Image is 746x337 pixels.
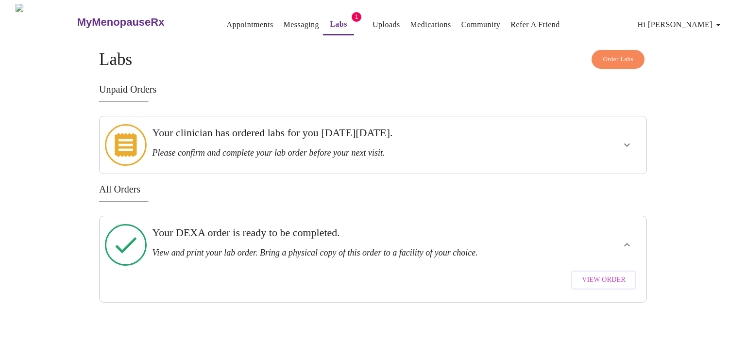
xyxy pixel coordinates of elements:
button: show more [615,233,639,257]
h3: Unpaid Orders [99,84,647,95]
a: Uploads [373,18,400,32]
button: show more [615,133,639,157]
a: Messaging [284,18,319,32]
button: Messaging [280,15,323,34]
button: Medications [407,15,455,34]
a: Labs [330,17,347,31]
img: MyMenopauseRx Logo [16,4,76,40]
a: Appointments [226,18,273,32]
h3: View and print your lab order. Bring a physical copy of this order to a facility of your choice. [152,248,541,258]
a: Refer a Friend [510,18,560,32]
span: View Order [582,274,626,286]
h3: Your clinician has ordered labs for you [DATE][DATE]. [152,127,541,139]
button: View Order [571,271,636,289]
h4: Labs [99,50,647,69]
span: 1 [352,12,361,22]
button: Uploads [369,15,404,34]
button: Community [458,15,505,34]
h3: All Orders [99,184,647,195]
button: Labs [323,15,354,35]
h3: Please confirm and complete your lab order before your next visit. [152,148,541,158]
a: Community [461,18,501,32]
h3: MyMenopauseRx [77,16,165,29]
button: Hi [PERSON_NAME] [634,15,728,34]
a: MyMenopauseRx [76,5,203,39]
button: Appointments [222,15,277,34]
button: Refer a Friend [507,15,564,34]
button: Order Labs [592,50,644,69]
a: Medications [410,18,451,32]
span: Hi [PERSON_NAME] [638,18,724,32]
h3: Your DEXA order is ready to be completed. [152,226,541,239]
span: Order Labs [603,54,633,65]
a: View Order [569,266,639,294]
